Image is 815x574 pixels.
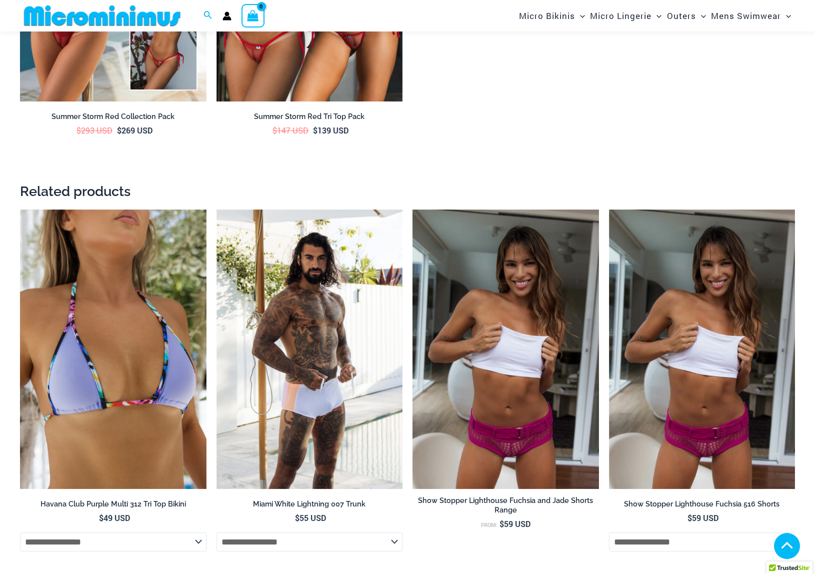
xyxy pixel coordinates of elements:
[99,512,103,523] span: $
[516,3,587,28] a: Micro BikinisMenu ToggleMenu Toggle
[412,496,599,518] a: Show Stopper Lighthouse Fuchsia and Jade Shorts Range
[499,518,530,529] bdi: 59 USD
[20,182,795,200] h2: Related products
[272,125,308,135] bdi: 147 USD
[216,499,403,512] a: Miami White Lightning 007 Trunk
[696,3,706,28] span: Menu Toggle
[708,3,793,28] a: Mens SwimwearMenu ToggleMenu Toggle
[412,209,599,489] img: Lighthouse Fuchsia 516 Shorts 04
[575,3,585,28] span: Menu Toggle
[609,209,795,489] a: Lighthouse Fuchsia 516 Shorts 04Lighthouse Fuchsia 516 Shorts 05Lighthouse Fuchsia 516 Shorts 05
[667,3,696,28] span: Outers
[216,209,403,489] img: Miami White Lightning 007 Trunk 12
[687,512,692,523] span: $
[499,518,504,529] span: $
[609,499,795,509] h2: Show Stopper Lighthouse Fuchsia 516 Shorts
[222,11,231,20] a: Account icon link
[216,499,403,509] h2: Miami White Lightning 007 Trunk
[20,499,206,509] h2: Havana Club Purple Multi 312 Tri Top Bikini
[313,125,317,135] span: $
[651,3,661,28] span: Menu Toggle
[590,3,651,28] span: Micro Lingerie
[76,125,112,135] bdi: 293 USD
[20,4,184,27] img: MM SHOP LOGO FLAT
[664,3,708,28] a: OutersMenu ToggleMenu Toggle
[412,209,599,489] a: Lighthouse Fuchsia 516 Shorts 04Lighthouse Jade 516 Shorts 05Lighthouse Jade 516 Shorts 05
[216,209,403,489] a: Miami White Lightning 007 Trunk 12Miami White Lightning 007 Trunk 14Miami White Lightning 007 Tru...
[587,3,664,28] a: Micro LingerieMenu ToggleMenu Toggle
[216,112,403,125] a: Summer Storm Red Tri Top Pack
[412,496,599,514] h2: Show Stopper Lighthouse Fuchsia and Jade Shorts Range
[519,3,575,28] span: Micro Bikinis
[117,125,152,135] bdi: 269 USD
[515,1,795,30] nav: Site Navigation
[711,3,781,28] span: Mens Swimwear
[609,499,795,512] a: Show Stopper Lighthouse Fuchsia 516 Shorts
[295,512,299,523] span: $
[117,125,121,135] span: $
[20,209,206,489] a: Havana Club Purple Multi 312 Top 01Havana Club Purple Multi 312 Top 451 Bottom 03Havana Club Purp...
[313,125,348,135] bdi: 139 USD
[20,499,206,512] a: Havana Club Purple Multi 312 Tri Top Bikini
[203,9,212,22] a: Search icon link
[687,512,718,523] bdi: 59 USD
[99,512,130,523] bdi: 49 USD
[609,209,795,489] img: Lighthouse Fuchsia 516 Shorts 04
[272,125,277,135] span: $
[20,112,206,121] h2: Summer Storm Red Collection Pack
[241,4,264,27] a: View Shopping Cart, empty
[481,521,497,528] span: From:
[216,112,403,121] h2: Summer Storm Red Tri Top Pack
[295,512,326,523] bdi: 55 USD
[20,209,206,489] img: Havana Club Purple Multi 312 Top 01
[20,112,206,125] a: Summer Storm Red Collection Pack
[781,3,791,28] span: Menu Toggle
[76,125,81,135] span: $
